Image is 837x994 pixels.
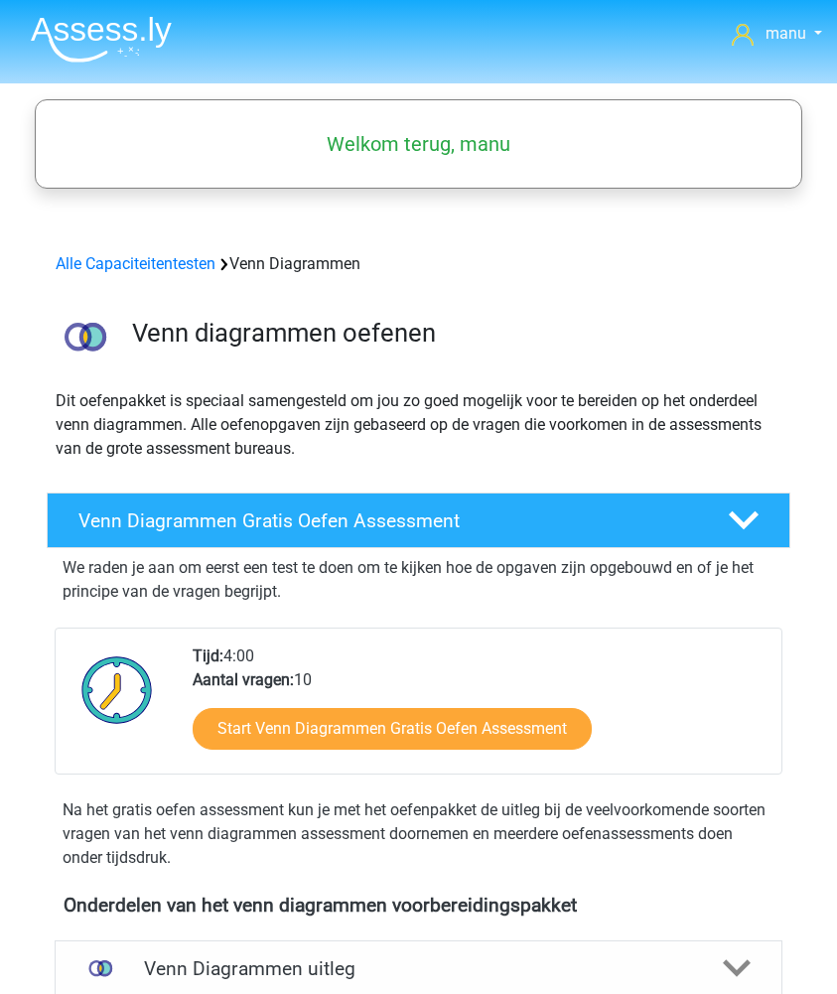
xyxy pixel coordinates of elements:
[64,894,773,917] h4: Onderdelen van het venn diagrammen voorbereidingspakket
[48,300,122,373] img: venn diagrammen
[193,708,592,750] a: Start Venn Diagrammen Gratis Oefen Assessment
[63,556,774,604] p: We raden je aan om eerst een test te doen om te kijken hoe de opgaven zijn opgebouwd en of je het...
[732,22,822,46] a: manu
[45,132,791,156] h5: Welkom terug, manu
[144,957,693,980] h4: Venn Diagrammen uitleg
[193,670,294,689] b: Aantal vragen:
[178,644,781,774] div: 4:00 10
[193,646,223,665] b: Tijd:
[56,389,781,461] p: Dit oefenpakket is speciaal samengesteld om jou zo goed mogelijk voor te bereiden op het onderdee...
[55,798,782,870] div: Na het gratis oefen assessment kun je met het oefenpakket de uitleg bij de veelvoorkomende soorte...
[31,16,172,63] img: Assessly
[766,24,806,43] span: manu
[56,254,215,273] a: Alle Capaciteitentesten
[48,252,789,276] div: Venn Diagrammen
[71,644,163,735] img: Klok
[78,509,699,532] h4: Venn Diagrammen Gratis Oefen Assessment
[39,493,798,548] a: Venn Diagrammen Gratis Oefen Assessment
[132,318,774,349] h3: Venn diagrammen oefenen
[79,947,121,989] img: venn diagrammen uitleg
